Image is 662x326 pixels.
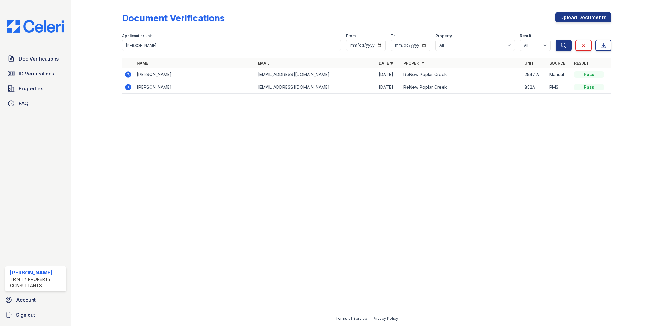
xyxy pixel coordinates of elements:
td: PMS [547,81,572,94]
span: Account [16,296,36,304]
td: Manual [547,68,572,81]
div: Pass [574,71,604,78]
span: Doc Verifications [19,55,59,62]
span: ID Verifications [19,70,54,77]
div: Pass [574,84,604,90]
td: [PERSON_NAME] [134,68,255,81]
a: Terms of Service [336,316,367,321]
div: Trinity Property Consultants [10,276,64,289]
span: Sign out [16,311,35,319]
a: Properties [5,82,66,95]
a: Source [549,61,565,66]
a: Property [403,61,424,66]
label: To [391,34,396,38]
a: Doc Verifications [5,52,66,65]
a: Account [2,294,69,306]
td: 852A [522,81,547,94]
a: Unit [525,61,534,66]
a: Email [258,61,269,66]
td: [DATE] [376,68,401,81]
label: Applicant or unit [122,34,152,38]
a: Privacy Policy [373,316,398,321]
label: Property [435,34,452,38]
td: [EMAIL_ADDRESS][DOMAIN_NAME] [255,81,376,94]
td: [PERSON_NAME] [134,81,255,94]
span: Properties [19,85,43,92]
a: Sign out [2,309,69,321]
span: FAQ [19,100,29,107]
td: [EMAIL_ADDRESS][DOMAIN_NAME] [255,68,376,81]
a: Upload Documents [555,12,611,22]
td: [DATE] [376,81,401,94]
a: Result [574,61,589,66]
td: ReNew Poplar Creek [401,68,522,81]
label: From [346,34,356,38]
div: | [369,316,371,321]
img: CE_Logo_Blue-a8612792a0a2168367f1c8372b55b34899dd931a85d93a1a3d3e32e68fde9ad4.png [2,20,69,33]
td: 2547 A [522,68,547,81]
td: ReNew Poplar Creek [401,81,522,94]
div: [PERSON_NAME] [10,269,64,276]
a: Name [137,61,148,66]
a: FAQ [5,97,66,110]
input: Search by name, email, or unit number [122,40,341,51]
div: Document Verifications [122,12,225,24]
a: Date ▼ [379,61,394,66]
a: ID Verifications [5,67,66,80]
label: Result [520,34,531,38]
